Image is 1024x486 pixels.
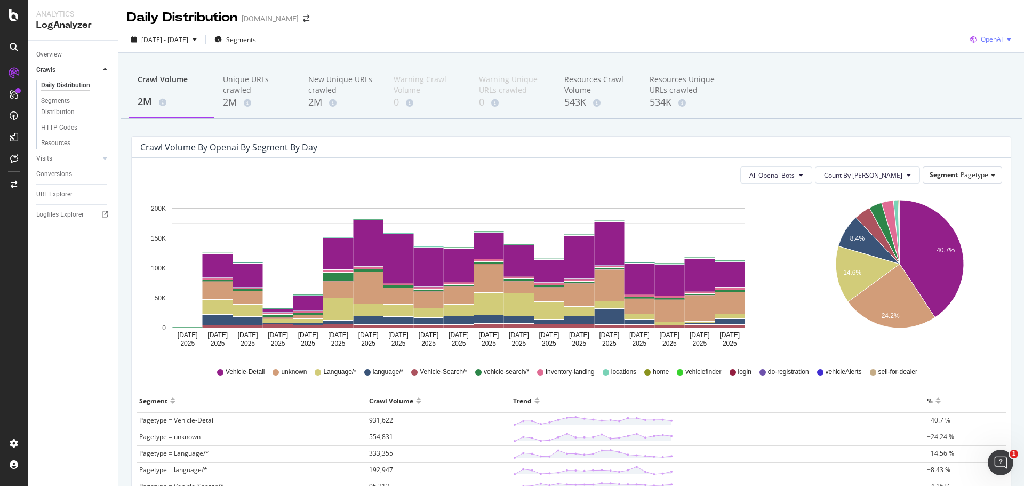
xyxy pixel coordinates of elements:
[151,265,166,272] text: 100K
[369,392,413,409] div: Crawl Volume
[572,340,587,347] text: 2025
[719,331,740,339] text: [DATE]
[36,19,109,31] div: LogAnalyzer
[369,465,393,474] span: 192,947
[611,368,636,377] span: locations
[452,340,466,347] text: 2025
[564,95,633,109] div: 543K
[1010,450,1018,458] span: 1
[881,312,899,320] text: 24.2%
[41,138,110,149] a: Resources
[36,209,110,220] a: Logfiles Explorer
[36,169,72,180] div: Conversions
[127,9,237,27] div: Daily Distribution
[140,192,777,352] svg: A chart.
[484,368,529,377] span: vehicle-search/*
[141,35,188,44] span: [DATE] - [DATE]
[388,331,409,339] text: [DATE]
[226,35,256,44] span: Segments
[328,331,348,339] text: [DATE]
[41,95,100,118] div: Segments Distribution
[36,169,110,180] a: Conversions
[308,95,377,109] div: 2M
[151,235,166,242] text: 150K
[308,74,377,95] div: New Unique URLs crawled
[740,166,812,184] button: All Openai Bots
[421,340,436,347] text: 2025
[210,31,260,48] button: Segments
[482,340,496,347] text: 2025
[139,449,209,458] span: Pagetype = Language/*
[331,340,346,347] text: 2025
[41,95,110,118] a: Segments Distribution
[223,74,291,95] div: Unique URLs crawled
[180,340,195,347] text: 2025
[226,368,265,377] span: Vehicle-Detail
[358,331,379,339] text: [DATE]
[564,74,633,95] div: Resources Crawl Volume
[140,142,317,153] div: Crawl Volume by openai by Segment by Day
[981,35,1003,44] span: OpenAI
[268,331,288,339] text: [DATE]
[323,368,356,377] span: Language/*
[927,465,950,474] span: +8.43 %
[155,294,166,302] text: 50K
[546,368,594,377] span: inventory-landing
[36,189,110,200] a: URL Explorer
[139,416,215,425] span: Pagetype = Vehicle-Detail
[738,368,751,377] span: login
[36,153,100,164] a: Visits
[768,368,809,377] span: do-registration
[843,269,861,276] text: 14.6%
[301,340,315,347] text: 2025
[207,331,228,339] text: [DATE]
[41,122,110,133] a: HTTP Codes
[539,331,559,339] text: [DATE]
[659,331,679,339] text: [DATE]
[599,331,619,339] text: [DATE]
[36,153,52,164] div: Visits
[36,209,84,220] div: Logfiles Explorer
[824,171,902,180] span: Count By Day
[509,331,529,339] text: [DATE]
[369,416,393,425] span: 931,622
[138,74,206,94] div: Crawl Volume
[479,95,547,109] div: 0
[211,340,225,347] text: 2025
[36,49,110,60] a: Overview
[281,368,307,377] span: unknown
[602,340,617,347] text: 2025
[151,205,166,212] text: 200K
[238,331,258,339] text: [DATE]
[662,340,677,347] text: 2025
[878,368,917,377] span: sell-for-dealer
[369,449,393,458] span: 333,355
[692,340,707,347] text: 2025
[369,432,393,441] span: 554,831
[241,340,255,347] text: 2025
[653,368,669,377] span: home
[479,331,499,339] text: [DATE]
[815,166,920,184] button: Count By [PERSON_NAME]
[512,340,526,347] text: 2025
[449,331,469,339] text: [DATE]
[513,392,532,409] div: Trend
[139,465,207,474] span: Pagetype = language/*
[799,192,1001,352] svg: A chart.
[930,170,958,179] span: Segment
[542,340,556,347] text: 2025
[850,235,865,242] text: 8.4%
[303,15,309,22] div: arrow-right-arrow-left
[966,31,1015,48] button: OpenAI
[139,392,167,409] div: Segment
[629,331,650,339] text: [DATE]
[178,331,198,339] text: [DATE]
[569,331,589,339] text: [DATE]
[685,368,721,377] span: vehiclefinder
[479,74,547,95] div: Warning Unique URLs crawled
[373,368,403,377] span: language/*
[271,340,285,347] text: 2025
[394,74,462,95] div: Warning Crawl Volume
